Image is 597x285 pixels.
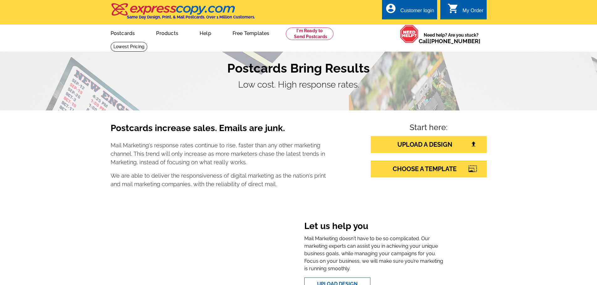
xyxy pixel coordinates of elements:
h4: Same Day Design, Print, & Mail Postcards. Over 1 Million Customers. [127,15,255,19]
a: Products [146,25,188,40]
span: Call [419,38,480,44]
p: We are able to deliver the responsiveness of digital marketing as the nation's print and mail mar... [111,171,326,188]
p: Mail Marketing's response rates continue to rise, faster than any other marketing channel. This t... [111,141,326,166]
div: My Order [463,8,484,17]
i: account_circle [385,3,396,14]
a: Free Templates [223,25,280,40]
a: UPLOAD A DESIGN [371,136,487,153]
h3: Postcards increase sales. Emails are junk. [111,123,326,139]
h4: Start here: [371,123,487,134]
a: [PHONE_NUMBER] [429,38,480,44]
a: account_circle Customer login [385,7,434,15]
span: Need help? Are you stuck? [419,32,484,44]
h3: Let us help you [304,221,444,233]
a: shopping_cart My Order [448,7,484,15]
img: help [400,25,419,43]
p: Low cost. High response rates. [111,78,487,91]
i: shopping_cart [448,3,459,14]
a: Postcards [101,25,145,40]
h1: Postcards Bring Results [111,61,487,76]
a: Help [190,25,221,40]
a: Same Day Design, Print, & Mail Postcards. Over 1 Million Customers. [111,8,255,19]
a: CHOOSE A TEMPLATE [371,160,487,177]
p: Mail Marketing doesn't have to be so complicated. Our marketing experts can assist you in achievi... [304,235,444,272]
div: Customer login [400,8,434,17]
